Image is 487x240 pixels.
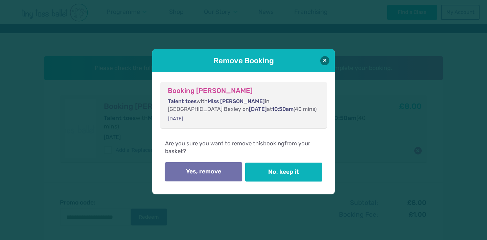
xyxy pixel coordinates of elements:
h3: Booking [PERSON_NAME] [168,87,320,95]
p: [DATE] [168,116,320,122]
button: Yes, remove [165,162,242,181]
span: booking [263,140,284,147]
button: No, keep it [245,163,322,182]
p: with in [GEOGRAPHIC_DATA] Bexley on at (40 mins) [168,98,320,113]
span: 10:50am [272,106,294,112]
p: Are you sure you want to remove this from your basket? [165,140,322,163]
h1: Remove Booking [171,55,316,66]
span: Miss [PERSON_NAME] [208,98,265,104]
span: Talent toes [168,98,196,104]
span: [DATE] [249,106,267,112]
